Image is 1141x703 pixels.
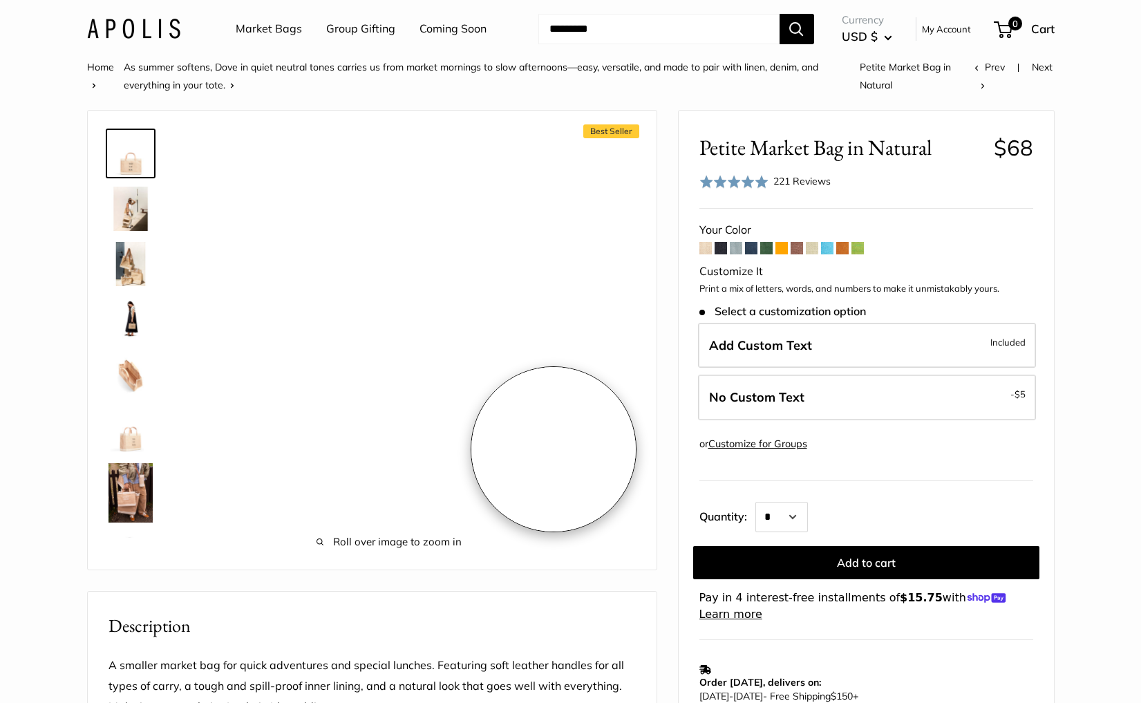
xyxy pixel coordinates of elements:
[87,61,114,73] a: Home
[106,531,155,581] a: Petite Market Bag in Natural
[106,350,155,400] a: description_Spacious inner area with room for everything.
[87,19,180,39] img: Apolis
[699,305,866,318] span: Select a customization option
[699,261,1033,282] div: Customize It
[842,29,878,44] span: USD $
[538,14,780,44] input: Search...
[106,184,155,234] a: description_Effortless style that elevates every moment
[699,498,755,532] label: Quantity:
[990,334,1026,350] span: Included
[699,220,1033,241] div: Your Color
[109,131,153,176] img: Petite Market Bag in Natural
[698,375,1036,420] label: Leave Blank
[1008,17,1021,30] span: 0
[124,61,818,91] a: As summer softens, Dove in quiet neutral tones carries us from market mornings to slow afternoons...
[699,135,983,160] span: Petite Market Bag in Natural
[922,21,971,37] a: My Account
[1031,21,1055,36] span: Cart
[583,124,639,138] span: Best Seller
[698,323,1036,368] label: Add Custom Text
[106,294,155,344] a: Petite Market Bag in Natural
[842,26,892,48] button: USD $
[419,19,487,39] a: Coming Soon
[109,408,153,452] img: Petite Market Bag in Natural
[860,61,951,91] span: Petite Market Bag in Natural
[699,282,1033,296] p: Print a mix of letters, words, and numbers to make it unmistakably yours.
[109,353,153,397] img: description_Spacious inner area with room for everything.
[109,463,153,523] img: Petite Market Bag in Natural
[699,690,729,702] span: [DATE]
[733,690,763,702] span: [DATE]
[109,187,153,231] img: description_Effortless style that elevates every moment
[87,58,974,94] nav: Breadcrumb
[106,460,155,525] a: Petite Market Bag in Natural
[1010,386,1026,402] span: -
[994,134,1033,161] span: $68
[1015,388,1026,400] span: $5
[780,14,814,44] button: Search
[326,19,395,39] a: Group Gifting
[699,435,807,453] div: or
[236,19,302,39] a: Market Bags
[773,175,831,187] span: 221 Reviews
[709,337,812,353] span: Add Custom Text
[109,534,153,578] img: Petite Market Bag in Natural
[106,405,155,455] a: Petite Market Bag in Natural
[729,690,733,702] span: -
[109,297,153,341] img: Petite Market Bag in Natural
[109,612,636,639] h2: Description
[106,129,155,178] a: Petite Market Bag in Natural
[106,239,155,289] a: description_The Original Market bag in its 4 native styles
[708,438,807,450] a: Customize for Groups
[995,18,1055,40] a: 0 Cart
[831,690,853,702] span: $150
[842,10,892,30] span: Currency
[709,389,804,405] span: No Custom Text
[699,676,821,688] strong: Order [DATE], delivers on:
[974,61,1005,73] a: Prev
[109,242,153,286] img: description_The Original Market bag in its 4 native styles
[198,532,580,552] span: Roll over image to zoom in
[693,546,1039,579] button: Add to cart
